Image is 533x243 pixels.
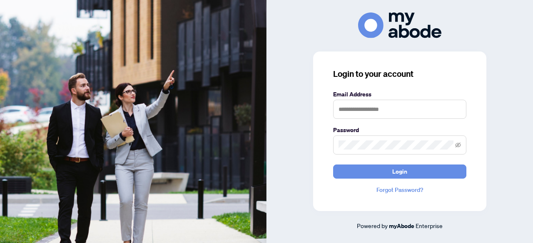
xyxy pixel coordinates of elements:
span: eye-invisible [455,142,461,148]
button: Login [333,164,466,179]
img: ma-logo [358,12,441,38]
a: Forgot Password? [333,185,466,194]
label: Email Address [333,90,466,99]
label: Password [333,125,466,135]
span: Enterprise [416,222,443,229]
a: myAbode [389,221,414,231]
span: Login [392,165,407,178]
span: Powered by [357,222,388,229]
h3: Login to your account [333,68,466,80]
